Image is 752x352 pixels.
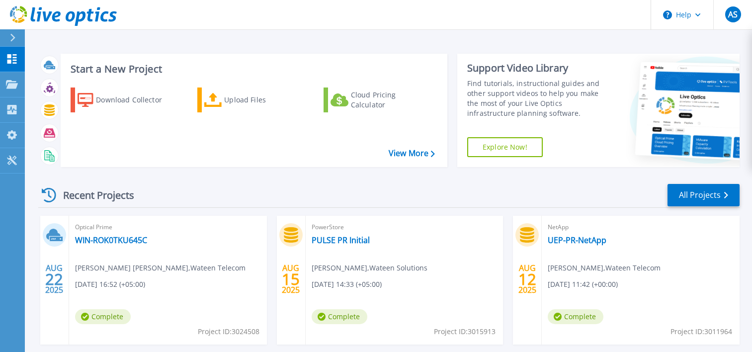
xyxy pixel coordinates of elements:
[312,263,427,273] span: [PERSON_NAME] , Wateen Solutions
[548,279,618,290] span: [DATE] 11:42 (+00:00)
[75,235,147,245] a: WIN-ROK0TKU645C
[312,279,382,290] span: [DATE] 14:33 (+05:00)
[282,275,300,283] span: 15
[312,235,370,245] a: PULSE PR Initial
[434,326,496,337] span: Project ID: 3015913
[224,90,304,110] div: Upload Files
[548,222,734,233] span: NetApp
[281,261,300,297] div: AUG 2025
[518,275,536,283] span: 12
[75,222,261,233] span: Optical Prime
[198,326,259,337] span: Project ID: 3024508
[670,326,732,337] span: Project ID: 3011964
[71,88,181,112] a: Download Collector
[75,263,246,273] span: [PERSON_NAME] [PERSON_NAME] , Wateen Telecom
[467,62,609,75] div: Support Video Library
[548,235,606,245] a: UEP-PR-NetApp
[548,263,661,273] span: [PERSON_NAME] , Wateen Telecom
[518,261,537,297] div: AUG 2025
[324,88,434,112] a: Cloud Pricing Calculator
[71,64,434,75] h3: Start a New Project
[548,309,603,324] span: Complete
[45,261,64,297] div: AUG 2025
[96,90,175,110] div: Download Collector
[45,275,63,283] span: 22
[312,309,367,324] span: Complete
[197,88,308,112] a: Upload Files
[38,183,148,207] div: Recent Projects
[668,184,740,206] a: All Projects
[467,137,543,157] a: Explore Now!
[75,309,131,324] span: Complete
[351,90,430,110] div: Cloud Pricing Calculator
[75,279,145,290] span: [DATE] 16:52 (+05:00)
[467,79,609,118] div: Find tutorials, instructional guides and other support videos to help you make the most of your L...
[312,222,498,233] span: PowerStore
[728,10,738,18] span: AS
[389,149,435,158] a: View More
